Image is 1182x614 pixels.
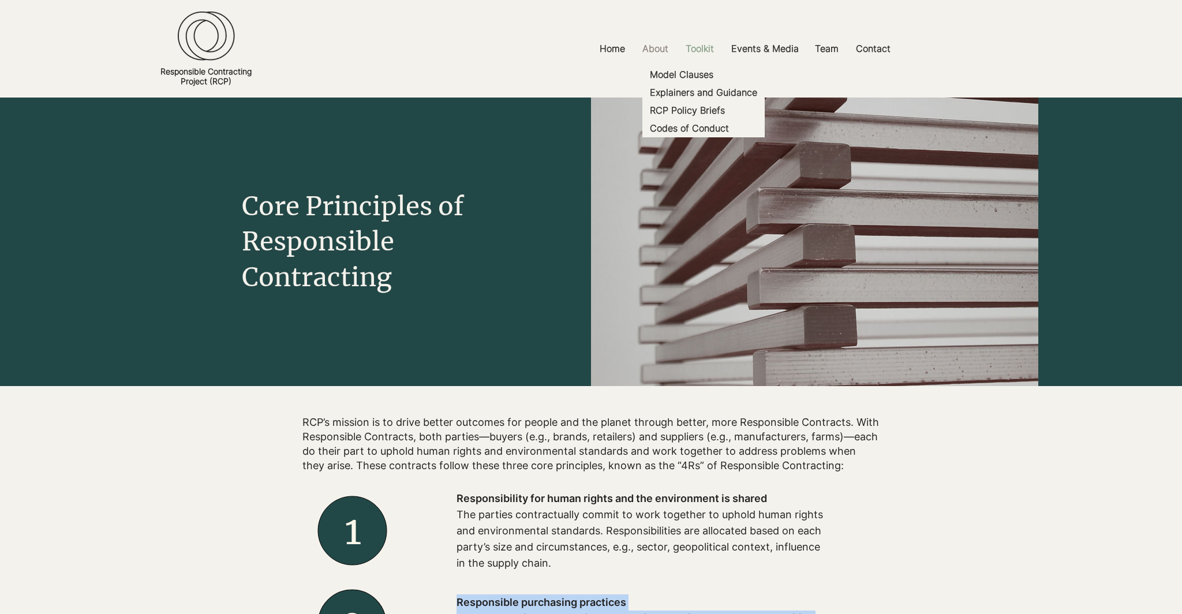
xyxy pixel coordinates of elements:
[642,102,765,119] a: RCP Policy Briefs
[725,36,805,62] p: Events & Media
[452,36,1038,62] nav: Site
[591,36,634,62] a: Home
[809,36,844,62] p: Team
[677,36,723,62] a: Toolkit
[645,119,734,137] p: Codes of Conduct
[634,36,677,62] a: About
[850,36,896,62] p: Contact
[242,189,501,295] h1: Core Principles of Responsible Contracting
[847,36,899,62] a: Contact
[645,84,762,102] p: Explainers and Guidance
[457,492,767,504] span: Responsibility for human rights and the environment is shared
[295,504,410,557] h2: 1
[645,102,730,119] p: RCP Policy Briefs
[723,36,806,62] a: Events & Media
[302,415,880,473] h2: RCP’s mission is to drive better outcomes for people and the planet through better, more Responsi...
[645,66,718,84] p: Model Clauses
[806,36,847,62] a: Team
[457,596,626,608] span: Responsible purchasing practices
[457,507,826,571] p: The parties contractually commit to work together to uphold human rights and environmental standa...
[642,119,765,137] a: Codes of Conduct
[642,84,765,102] a: Explainers and Guidance
[594,36,631,62] p: Home
[637,36,674,62] p: About
[591,98,1038,386] img: pexels-noahdwilke-68725_edited.jpg
[160,66,252,86] a: Responsible ContractingProject (RCP)
[680,36,720,62] p: Toolkit
[642,66,765,84] a: Model Clauses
